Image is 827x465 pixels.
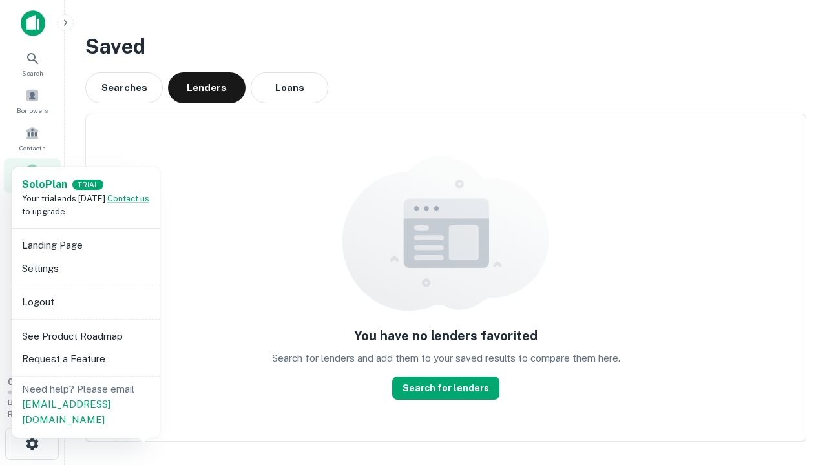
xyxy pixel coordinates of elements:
[22,398,110,425] a: [EMAIL_ADDRESS][DOMAIN_NAME]
[17,257,155,280] li: Settings
[17,234,155,257] li: Landing Page
[762,362,827,424] iframe: Chat Widget
[72,180,103,191] div: TRIAL
[22,177,67,192] a: SoloPlan
[17,291,155,314] li: Logout
[107,194,149,203] a: Contact us
[17,347,155,371] li: Request a Feature
[17,325,155,348] li: See Product Roadmap
[22,194,149,216] span: Your trial ends [DATE]. to upgrade.
[22,178,67,191] strong: Solo Plan
[22,382,150,428] p: Need help? Please email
